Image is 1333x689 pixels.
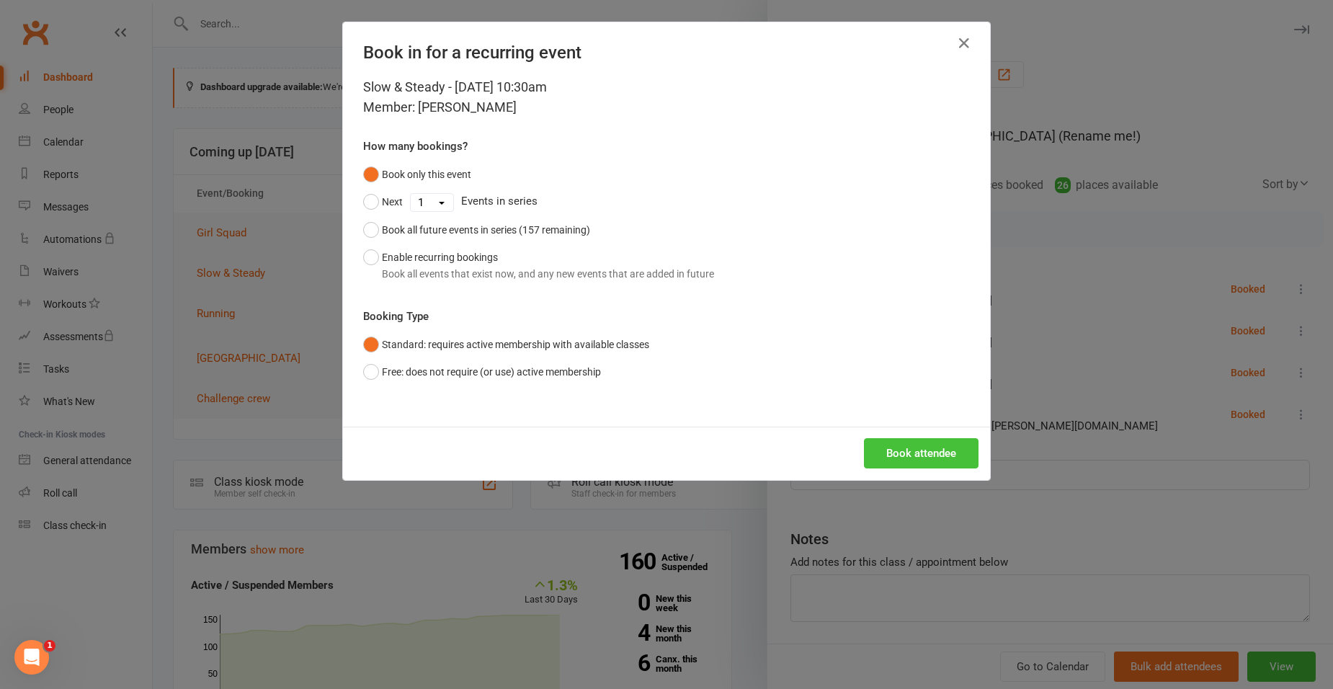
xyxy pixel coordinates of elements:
iframe: Intercom live chat [14,640,49,675]
button: Standard: requires active membership with available classes [363,331,649,358]
div: Slow & Steady - [DATE] 10:30am Member: [PERSON_NAME] [363,77,970,117]
label: How many bookings? [363,138,468,155]
button: Close [953,32,976,55]
button: Book only this event [363,161,471,188]
label: Booking Type [363,308,429,325]
h4: Book in for a recurring event [363,43,970,63]
div: Book all future events in series (157 remaining) [382,222,590,238]
button: Book all future events in series (157 remaining) [363,216,590,244]
div: Events in series [363,188,970,215]
button: Free: does not require (or use) active membership [363,358,601,386]
span: 1 [44,640,55,652]
button: Enable recurring bookingsBook all events that exist now, and any new events that are added in future [363,244,714,288]
div: Book all events that exist now, and any new events that are added in future [382,266,714,282]
button: Book attendee [864,438,978,468]
button: Next [363,188,403,215]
